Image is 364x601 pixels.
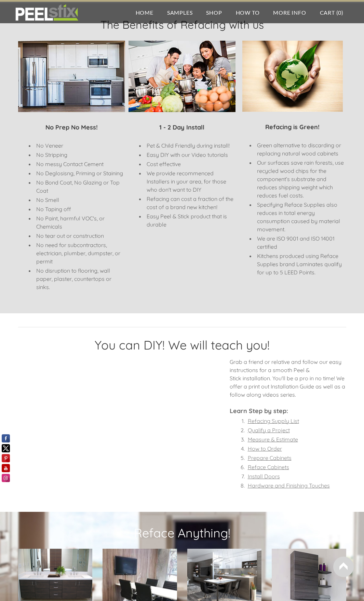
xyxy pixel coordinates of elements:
[129,41,235,112] img: Picture
[338,9,341,16] span: 0
[35,241,125,265] li: No need for subcontractors, electrician, plumber, dumpster, or permit
[248,454,292,461] a: Prepare Cabinets
[160,2,200,23] a: Samples
[35,178,125,195] li: No Bond Coat, No Glazing or Top Coat
[145,212,235,229] li: Easy Peel & Stick product that is durable
[255,201,346,233] li: Specifying Reface Supplies also reduces in total energy consumption caused by material movement.
[255,234,346,251] li: We are ISO 9001 and ISO 14001 certified
[248,418,299,424] a: Refacing Supply List
[35,196,125,204] li: No Smell
[265,123,320,131] strong: Refacing is Green!
[145,160,235,168] li: Cost effective​
[134,525,230,541] font: Reface Anything!
[35,267,125,291] li: No disruption to flooring, wall paper, plaster, countertops or sinks.
[248,427,290,434] a: Qualify a Project
[248,445,282,452] a: How to Order
[248,473,280,480] a: Install Doors
[159,123,204,131] strong: 1 - 2 Day Install
[248,436,298,443] a: Measure & Estimate
[248,482,330,489] a: Hardware and Finishing Touches
[100,18,264,31] font: The Benefits of Refacing with us
[35,160,125,168] li: No messy Contact Cement
[35,205,125,213] li: No Taping off
[230,407,288,415] font: Learn Step by step:
[45,123,98,131] strong: No Prep No Mess!
[35,151,125,159] li: No Stripping
[255,141,346,158] li: Green alternative to discarding or replacing natural wood cabinets​
[145,151,235,159] li: Easy DIY with our Video tutorials
[129,2,160,23] a: Home
[35,169,125,177] li: No Deglosisng, Priming or Staining
[242,41,343,112] img: Picture
[229,2,267,23] a: How To
[35,141,125,150] li: No Veneer
[145,141,235,150] li: Pet & Child Friendly during install!
[145,195,235,211] li: ​Refacing can cost a fraction of the cost of a brand new kitchen!
[18,338,346,357] h2: You can DIY! We will teach you!
[255,252,346,276] li: Kitchens produced using Reface Supplies brand Laminates qualify for up to 5 LEED Points.
[199,2,229,23] a: Shop
[248,464,289,470] a: Reface Cabinets
[145,169,235,194] li: We provide recommenced Installers in your area, for those who don't want to DIY
[230,358,345,414] span: Grab a friend or relative and follow our easy instructions for a smooth Peel & Stick installation...
[313,2,350,23] a: Cart (0)
[18,41,125,112] img: Picture
[14,4,80,21] img: REFACE SUPPLIES
[35,232,125,240] li: No tear out or construction
[255,159,346,200] li: Our surfaces save rain forests, use recycled wood chips for the component’s substrate and reduces...
[266,2,313,23] a: More Info
[35,214,125,231] li: No Paint, harmful VOC's, or Chemicals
